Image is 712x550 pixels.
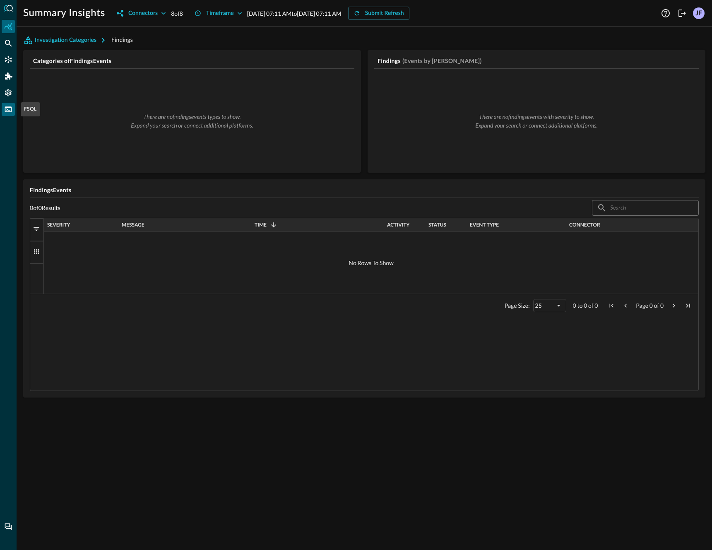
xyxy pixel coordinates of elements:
span: Message [122,222,144,228]
span: Time [255,222,267,228]
div: Chat [2,520,15,533]
button: Logout [676,7,689,20]
div: Summary Insights [2,20,15,33]
div: 25 [535,302,555,309]
h5: Findings Events [30,186,699,194]
div: There are no findings events with severity to show. Expand your search or connect additional plat... [387,112,686,130]
span: Severity [47,222,70,228]
span: Event Type [470,222,499,228]
div: Settings [2,86,15,99]
div: Page Size: [505,302,530,309]
h5: (Events by [PERSON_NAME]) [402,57,482,65]
div: JF [693,7,705,19]
p: 8 of 8 [171,9,183,18]
p: [DATE] 07:11 AM to [DATE] 07:11 AM [247,9,342,18]
span: Findings [111,36,133,43]
span: 0 [594,302,598,309]
button: Timeframe [190,7,247,20]
span: 0 [660,302,664,309]
div: Previous Page [622,302,629,309]
span: 0 [584,302,587,309]
h1: Summary Insights [23,7,105,20]
button: Investigation Categories [23,34,111,47]
span: 0 [573,302,576,309]
div: Page Size [533,299,566,312]
span: Activity [387,222,409,228]
h5: Findings [378,57,401,65]
div: FSQL [2,103,15,116]
div: Addons [2,70,15,83]
span: to [577,302,582,309]
button: Connectors [112,7,171,20]
div: There are no findings events types to show. Expand your search or connect additional platforms. [43,112,341,130]
span: 0 [649,302,653,309]
div: Connectors [2,53,15,66]
p: 0 of 0 Results [30,204,60,212]
button: Help [659,7,672,20]
div: Federated Search [2,36,15,50]
h5: Categories of Findings Events [33,57,354,65]
span: Status [428,222,446,228]
button: Submit Refresh [348,7,409,20]
div: Last Page [684,302,692,309]
span: Connector [569,222,600,228]
div: Next Page [670,302,678,309]
div: Connectors [128,8,158,19]
span: of [588,302,594,309]
div: First Page [608,302,615,309]
input: Search [610,200,680,215]
span: of [654,302,659,309]
div: Timeframe [206,8,234,19]
div: Submit Refresh [365,8,404,19]
div: FSQL [21,102,40,116]
span: Page [636,302,648,309]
